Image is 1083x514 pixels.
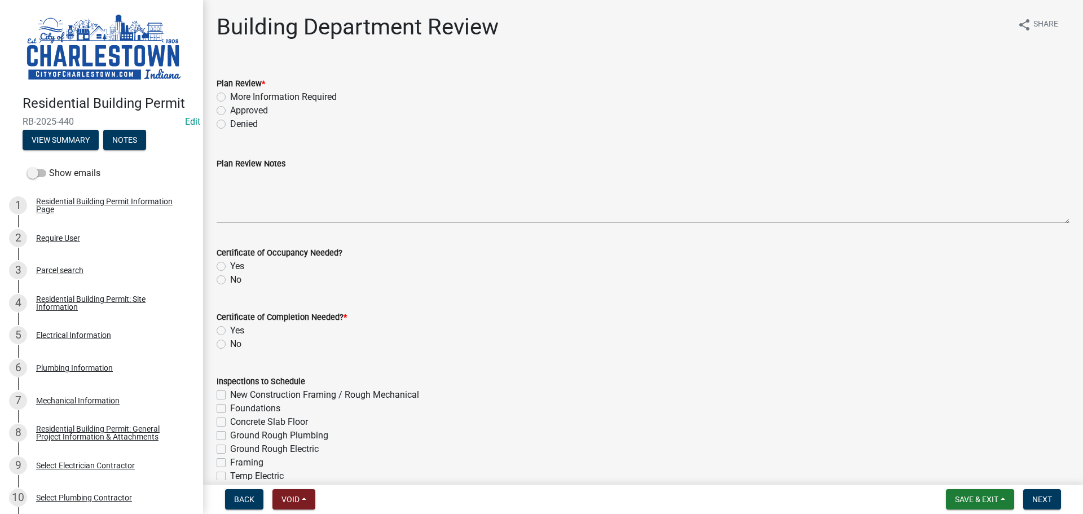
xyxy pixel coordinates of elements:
[230,273,241,287] label: No
[23,136,99,145] wm-modal-confirm: Summary
[230,324,244,337] label: Yes
[9,261,27,279] div: 3
[230,104,268,117] label: Approved
[36,462,135,469] div: Select Electrician Contractor
[272,489,315,509] button: Void
[217,249,342,257] label: Certificate of Occupancy Needed?
[234,495,254,504] span: Back
[230,117,258,131] label: Denied
[36,197,185,213] div: Residential Building Permit Information Page
[230,415,308,429] label: Concrete Slab Floor
[103,130,146,150] button: Notes
[946,489,1014,509] button: Save & Exit
[1032,495,1052,504] span: Next
[230,469,284,483] label: Temp Electric
[36,425,185,441] div: Residential Building Permit: General Project Information & Attachments
[23,95,194,112] h4: Residential Building Permit
[36,494,132,502] div: Select Plumbing Contractor
[9,456,27,475] div: 9
[9,489,27,507] div: 10
[103,136,146,145] wm-modal-confirm: Notes
[230,388,419,402] label: New Construction Framing / Rough Mechanical
[185,116,200,127] wm-modal-confirm: Edit Application Number
[217,160,285,168] label: Plan Review Notes
[36,295,185,311] div: Residential Building Permit: Site Information
[1033,18,1058,32] span: Share
[36,364,113,372] div: Plumbing Information
[9,294,27,312] div: 4
[281,495,300,504] span: Void
[225,489,263,509] button: Back
[9,359,27,377] div: 6
[23,130,99,150] button: View Summary
[9,326,27,344] div: 5
[217,314,347,322] label: Certificate of Completion Needed?
[217,80,265,88] label: Plan Review
[230,402,280,415] label: Foundations
[955,495,998,504] span: Save & Exit
[1023,489,1061,509] button: Next
[9,229,27,247] div: 2
[36,234,80,242] div: Require User
[185,116,200,127] a: Edit
[230,429,328,442] label: Ground Rough Plumbing
[36,266,83,274] div: Parcel search
[23,116,180,127] span: RB-2025-440
[36,331,111,339] div: Electrical Information
[9,424,27,442] div: 8
[27,166,100,180] label: Show emails
[230,456,263,469] label: Framing
[9,196,27,214] div: 1
[230,260,244,273] label: Yes
[230,90,337,104] label: More Information Required
[1009,14,1067,36] button: shareShare
[36,397,120,405] div: Mechanical Information
[23,12,185,84] img: City of Charlestown, Indiana
[217,14,499,41] h1: Building Department Review
[1018,18,1031,32] i: share
[217,378,305,386] label: Inspections to Schedule
[230,337,241,351] label: No
[230,442,319,456] label: Ground Rough Electric
[9,392,27,410] div: 7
